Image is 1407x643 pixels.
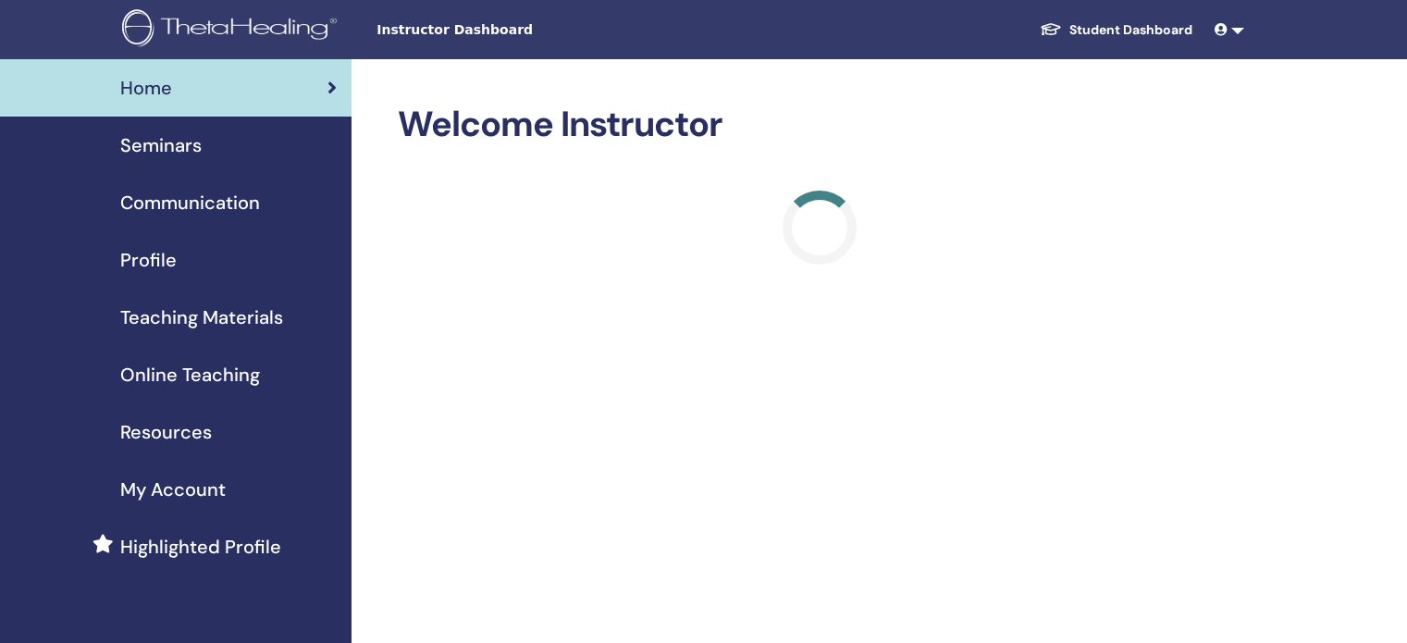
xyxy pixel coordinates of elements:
span: Seminars [120,131,202,159]
span: Home [120,74,172,102]
span: My Account [120,476,226,503]
span: Teaching Materials [120,303,283,331]
span: Highlighted Profile [120,533,281,561]
span: Profile [120,246,177,274]
img: graduation-cap-white.svg [1040,21,1062,37]
h2: Welcome Instructor [398,104,1240,146]
span: Resources [120,418,212,446]
span: Online Teaching [120,361,260,389]
a: Student Dashboard [1025,13,1207,47]
span: Communication [120,189,260,216]
img: logo.png [122,9,343,51]
span: Instructor Dashboard [376,20,654,40]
